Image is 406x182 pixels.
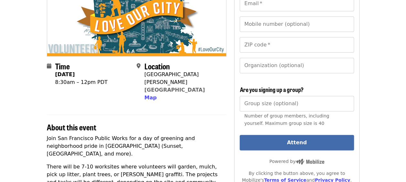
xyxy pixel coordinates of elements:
a: [GEOGRAPHIC_DATA] [144,87,205,93]
span: Number of group members, including yourself. Maximum group size is 40 [244,113,329,126]
input: Mobile number (optional) [240,16,354,32]
button: Attend [240,135,354,150]
input: [object Object] [240,96,354,111]
i: map-marker-alt icon [137,63,141,69]
span: Powered by [269,159,324,164]
p: Join San Francisco Public Works for a day of greening and neighborhood pride in [GEOGRAPHIC_DATA]... [47,135,227,158]
input: ZIP code [240,37,354,53]
span: Time [55,60,70,72]
span: Are you signing up a group? [240,85,303,94]
span: Map [144,95,157,101]
button: Map [144,94,157,102]
div: [GEOGRAPHIC_DATA][PERSON_NAME] [144,71,221,86]
input: Organization (optional) [240,58,354,73]
div: 8:30am – 12pm PDT [55,78,108,86]
strong: [DATE] [55,71,75,77]
img: Powered by Mobilize [296,159,324,165]
span: About this event [47,121,96,133]
span: Location [144,60,170,72]
i: calendar icon [47,63,51,69]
